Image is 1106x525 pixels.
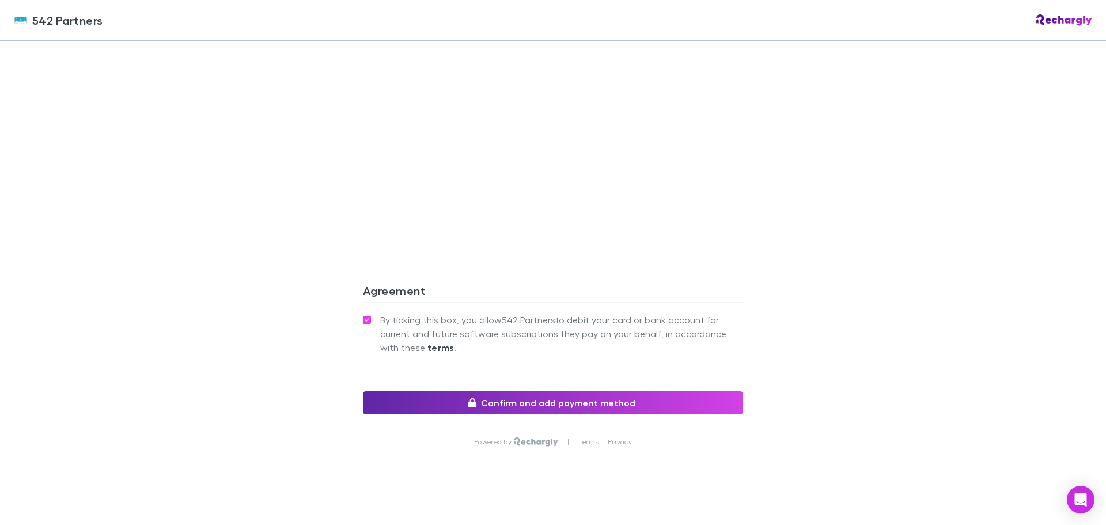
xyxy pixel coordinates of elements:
[14,13,28,27] img: 542 Partners's Logo
[32,12,103,29] span: 542 Partners
[608,437,632,447] a: Privacy
[1067,486,1094,513] div: Open Intercom Messenger
[567,437,569,447] p: |
[474,437,514,447] p: Powered by
[1036,14,1092,26] img: Rechargly Logo
[363,391,743,414] button: Confirm and add payment method
[427,342,454,353] strong: terms
[380,313,743,354] span: By ticking this box, you allow 542 Partners to debit your card or bank account for current and fu...
[514,437,558,447] img: Rechargly Logo
[579,437,599,447] a: Terms
[363,284,743,302] h3: Agreement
